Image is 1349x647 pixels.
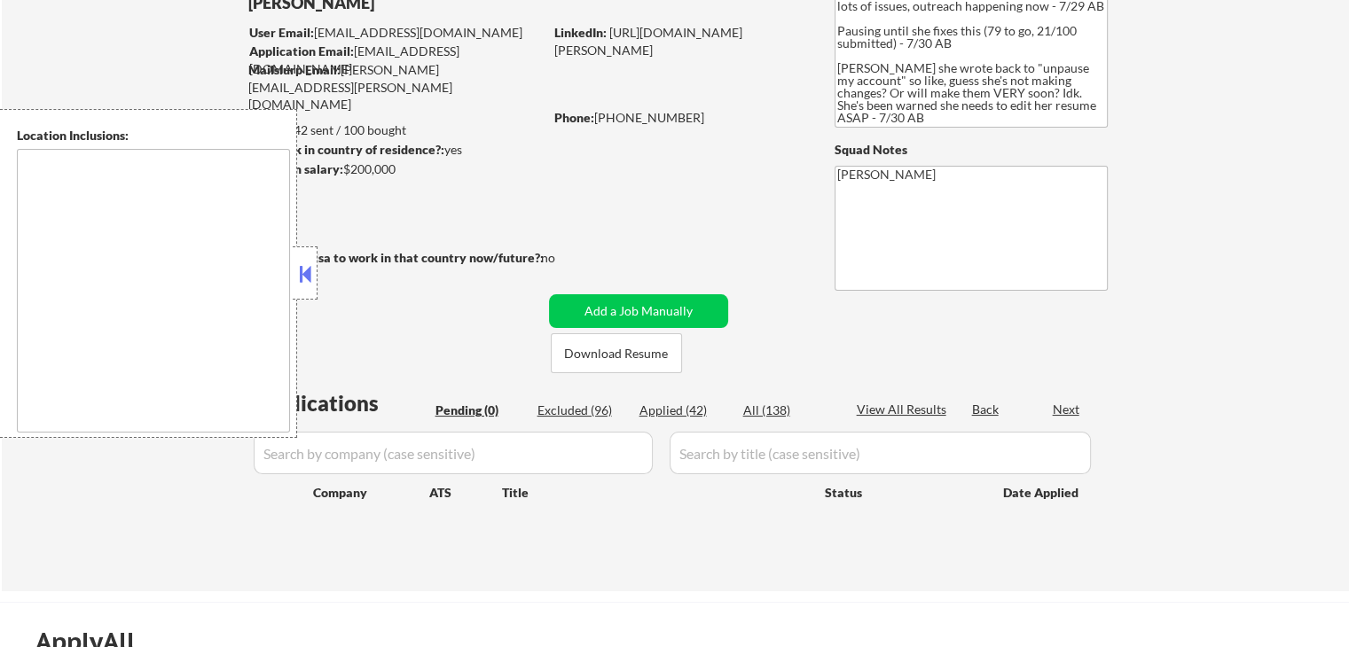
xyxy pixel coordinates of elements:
[835,141,1108,159] div: Squad Notes
[743,401,832,419] div: All (138)
[435,401,524,419] div: Pending (0)
[551,333,682,373] button: Download Resume
[249,25,314,40] strong: User Email:
[670,432,1091,474] input: Search by title (case sensitive)
[554,110,594,125] strong: Phone:
[554,25,742,58] a: [URL][DOMAIN_NAME][PERSON_NAME]
[502,484,808,502] div: Title
[972,401,1000,418] div: Back
[541,249,592,267] div: no
[247,141,537,159] div: yes
[1003,484,1081,502] div: Date Applied
[247,142,444,157] strong: Can work in country of residence?:
[254,393,429,414] div: Applications
[549,294,728,328] button: Add a Job Manually
[247,121,543,139] div: 42 sent / 100 bought
[554,109,805,127] div: [PHONE_NUMBER]
[17,127,290,144] div: Location Inclusions:
[248,61,543,113] div: [PERSON_NAME][EMAIL_ADDRESS][PERSON_NAME][DOMAIN_NAME]
[249,43,543,77] div: [EMAIL_ADDRESS][DOMAIN_NAME]
[857,401,952,418] div: View All Results
[249,43,354,58] strong: Application Email:
[639,401,728,419] div: Applied (42)
[429,484,502,502] div: ATS
[554,25,607,40] strong: LinkedIn:
[248,62,341,77] strong: Mailslurp Email:
[248,250,544,265] strong: Will need Visa to work in that country now/future?:
[537,401,626,419] div: Excluded (96)
[247,160,543,178] div: $200,000
[254,432,653,474] input: Search by company (case sensitive)
[313,484,429,502] div: Company
[825,476,977,508] div: Status
[1053,401,1081,418] div: Next
[249,24,543,42] div: [EMAIL_ADDRESS][DOMAIN_NAME]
